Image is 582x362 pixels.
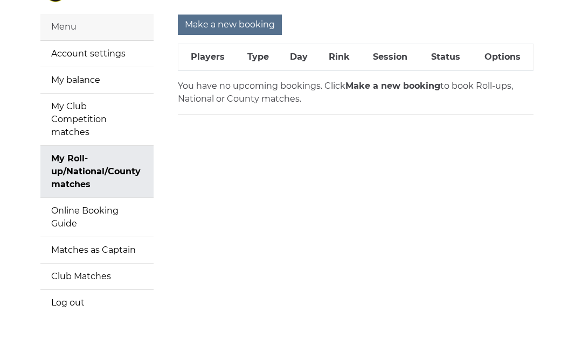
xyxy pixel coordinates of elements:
th: Rink [318,44,360,70]
th: Options [472,44,533,70]
div: Menu [40,14,154,40]
th: Status [419,44,472,70]
a: My Club Competition matches [40,94,154,145]
a: Log out [40,290,154,316]
th: Type [237,44,280,70]
a: My Roll-up/National/County matches [40,146,154,197]
p: You have no upcoming bookings. Click to book Roll-ups, National or County matches. [178,80,533,105]
th: Day [280,44,318,70]
a: My balance [40,67,154,93]
a: Matches as Captain [40,237,154,263]
a: Account settings [40,41,154,67]
input: Make a new booking [178,15,282,35]
a: Online Booking Guide [40,198,154,237]
th: Players [178,44,237,70]
th: Session [361,44,420,70]
a: Club Matches [40,264,154,289]
strong: Make a new booking [345,81,440,91]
